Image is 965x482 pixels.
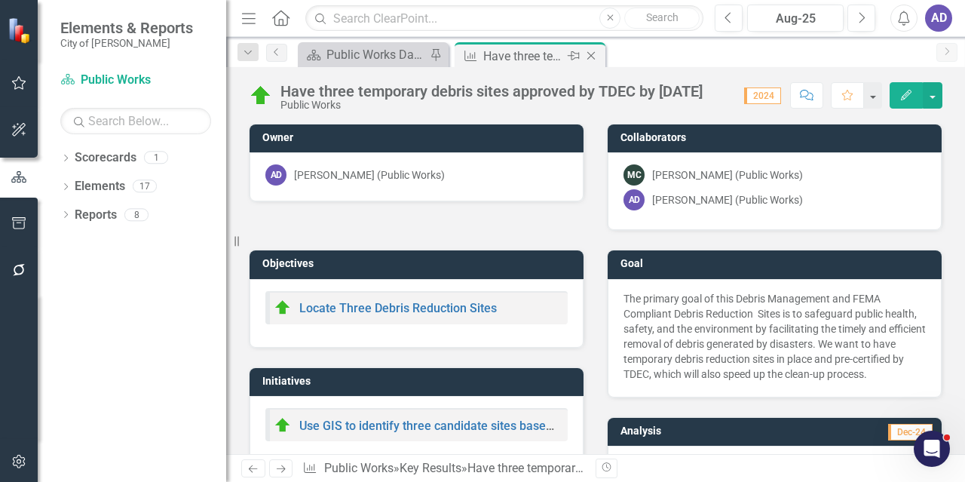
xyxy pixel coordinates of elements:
[294,167,445,183] div: [PERSON_NAME] (Public Works)
[624,8,700,29] button: Search
[60,19,193,37] span: Elements & Reports
[400,461,461,475] a: Key Results
[324,461,394,475] a: Public Works
[646,11,679,23] span: Search
[299,301,497,315] a: Locate Three Debris Reduction Sites
[620,132,934,143] h3: Collaborators
[274,416,292,434] img: On Target
[483,47,564,66] div: Have three temporary debris sites approved by TDEC by [DATE]
[914,431,950,467] iframe: Intercom live chat
[249,84,273,108] img: On Target
[280,83,703,100] div: Have three temporary debris sites approved by TDEC by [DATE]
[302,460,584,477] div: » »
[124,208,149,221] div: 8
[888,424,933,441] span: Dec-24
[326,45,426,64] div: Public Works Dashboard
[8,17,34,44] img: ClearPoint Strategy
[302,45,426,64] a: Public Works Dashboard
[652,167,803,183] div: [PERSON_NAME] (Public Works)
[623,164,645,186] div: MC
[60,37,193,49] small: City of [PERSON_NAME]
[620,425,767,437] h3: Analysis
[262,376,576,387] h3: Initiatives
[75,207,117,224] a: Reports
[652,192,803,207] div: [PERSON_NAME] (Public Works)
[133,180,157,193] div: 17
[305,5,703,32] input: Search ClearPoint...
[274,299,292,317] img: On Target
[467,461,801,475] div: Have three temporary debris sites approved by TDEC by [DATE]
[623,189,645,210] div: AD
[75,149,136,167] a: Scorecards
[60,72,211,89] a: Public Works
[623,291,926,382] p: The primary goal of this Debris Management and FEMA Compliant Debris Reduction Sites is to safegu...
[262,258,576,269] h3: Objectives
[75,178,125,195] a: Elements
[60,108,211,134] input: Search Below...
[262,132,576,143] h3: Owner
[752,10,838,28] div: Aug-25
[265,164,286,186] div: AD
[280,100,703,111] div: Public Works
[299,419,928,433] a: Use GIS to identify three candidate sites based on accessibility and environmental buffers for Pr...
[744,87,781,104] span: 2024
[747,5,844,32] button: Aug-25
[620,258,934,269] h3: Goal
[144,152,168,164] div: 1
[925,5,952,32] button: AD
